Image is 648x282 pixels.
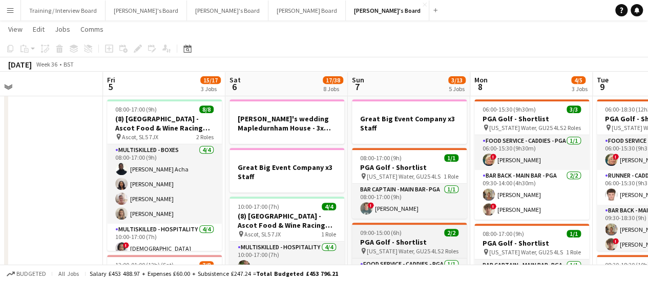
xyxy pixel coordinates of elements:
span: 13:00-01:00 (12h) (Sat) [115,261,174,269]
span: 15/17 [200,76,221,84]
span: 08:00-17:00 (9h) [115,105,157,113]
button: [PERSON_NAME]'s Board [106,1,187,20]
span: Jobs [55,25,70,34]
button: [PERSON_NAME]'s Board [187,1,268,20]
span: 1 Role [321,230,336,238]
div: Salary £453 488.97 + Expenses £60.00 + Subsistence £247.24 = [90,270,338,277]
a: Comms [76,23,108,36]
span: 17/38 [323,76,343,84]
span: 1 Role [444,172,458,180]
div: 8 Jobs [323,85,343,93]
span: 4/4 [322,203,336,210]
span: 08:00-17:00 (9h) [360,154,402,162]
a: Jobs [51,23,74,36]
a: Edit [29,23,49,36]
button: Training / Interview Board [21,1,106,20]
span: Sun [352,75,364,84]
span: All jobs [56,270,81,277]
span: Budgeted [16,270,46,277]
h3: Great Big Event Company x3 Staff [352,114,467,133]
app-job-card: 06:00-15:30 (9h30m)3/3PGA Golf - Shortlist [US_STATE] Water, GU25 4LS2 RolesFood Service - Caddie... [474,99,589,220]
span: ! [490,154,496,160]
span: [US_STATE] Water, GU25 4LS [367,247,441,255]
span: 10:00-17:00 (7h) [238,203,279,210]
span: Ascot, SL5 7JX [122,133,158,141]
span: 1/1 [444,154,458,162]
span: 2 Roles [441,247,458,255]
app-job-card: Great Big Event Company x3 Staff [229,148,344,192]
span: Ascot, SL5 7JX [244,230,281,238]
div: 3 Jobs [572,85,588,93]
span: 5 [106,81,115,93]
span: 1/1 [567,230,581,237]
span: 1 Role [566,248,581,256]
app-card-role: Food Service - Caddies - PGA1/106:00-15:30 (9h30m)![PERSON_NAME] [474,135,589,170]
div: 5 Jobs [449,85,465,93]
span: 09:00-15:00 (6h) [360,229,402,236]
div: 3 Jobs [201,85,220,93]
h3: [PERSON_NAME]'s wedding Mapledurnham House - 3x staff [229,114,344,133]
span: 3/13 [448,76,466,84]
span: 8/8 [199,105,214,113]
h3: PGA Golf - Shortlist [474,238,589,248]
span: Mon [474,75,488,84]
span: Total Budgeted £453 796.21 [256,270,338,277]
span: 4/5 [571,76,586,84]
span: View [8,25,23,34]
span: 6 [228,81,241,93]
span: ! [490,203,496,209]
span: 08:00-17:00 (9h) [483,230,524,237]
span: 7/8 [199,261,214,269]
span: ! [613,238,619,244]
span: 9 [595,81,609,93]
span: [US_STATE] Water, GU25 4LS [367,172,441,180]
span: 8 [473,81,488,93]
span: Edit [33,25,45,34]
span: ! [613,154,619,160]
span: Tue [597,75,609,84]
h3: (8) [GEOGRAPHIC_DATA] - Ascot Food & Wine Racing Weekend🏇🏼 [107,114,222,133]
app-card-role: Bar Back - Main Bar - PGA2/209:30-14:00 (4h30m)[PERSON_NAME]![PERSON_NAME] [474,170,589,220]
h3: PGA Golf - Shortlist [352,237,467,247]
app-job-card: 08:00-17:00 (9h)8/8(8) [GEOGRAPHIC_DATA] - Ascot Food & Wine Racing Weekend🏇🏼 Ascot, SL5 7JX2 Rol... [107,99,222,251]
app-job-card: Great Big Event Company x3 Staff [352,99,467,144]
div: [DATE] [8,59,32,70]
div: BST [64,60,74,68]
span: 3/3 [567,105,581,113]
button: [PERSON_NAME]'s Board [346,1,429,20]
app-job-card: 08:00-17:00 (9h)1/1PGA Golf - Shortlist [US_STATE] Water, GU25 4LS1 RoleBar Captain - Main Bar- P... [352,148,467,219]
span: [US_STATE] Water, GU25 4LS [489,124,563,132]
app-card-role: Bar Captain - Main Bar- PGA1/108:00-17:00 (9h)![PERSON_NAME] [352,184,467,219]
span: 7 [350,81,364,93]
span: 2 Roles [196,133,214,141]
span: Week 36 [34,60,59,68]
span: ! [123,242,129,248]
span: 06:00-15:30 (9h30m) [483,105,536,113]
button: Budgeted [5,268,48,279]
span: [US_STATE] Water, GU25 4LS [489,248,563,256]
button: [PERSON_NAME] Board [268,1,346,20]
span: Fri [107,75,115,84]
span: 2/2 [444,229,458,236]
h3: PGA Golf - Shortlist [474,114,589,123]
app-job-card: [PERSON_NAME]'s wedding Mapledurnham House - 3x staff [229,99,344,144]
span: Sat [229,75,241,84]
h3: Great Big Event Company x3 Staff [229,163,344,181]
span: 2 Roles [563,124,581,132]
app-card-role: Multiskilled - Boxes4/408:00-17:00 (9h)[PERSON_NAME] Acha[PERSON_NAME][PERSON_NAME][PERSON_NAME] [107,144,222,224]
h3: (8) [GEOGRAPHIC_DATA] - Ascot Food & Wine Racing Weekend🏇🏼 [229,211,344,230]
a: View [4,23,27,36]
span: Comms [80,25,103,34]
h3: PGA Golf - Shortlist [352,163,467,172]
span: ! [368,202,374,208]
